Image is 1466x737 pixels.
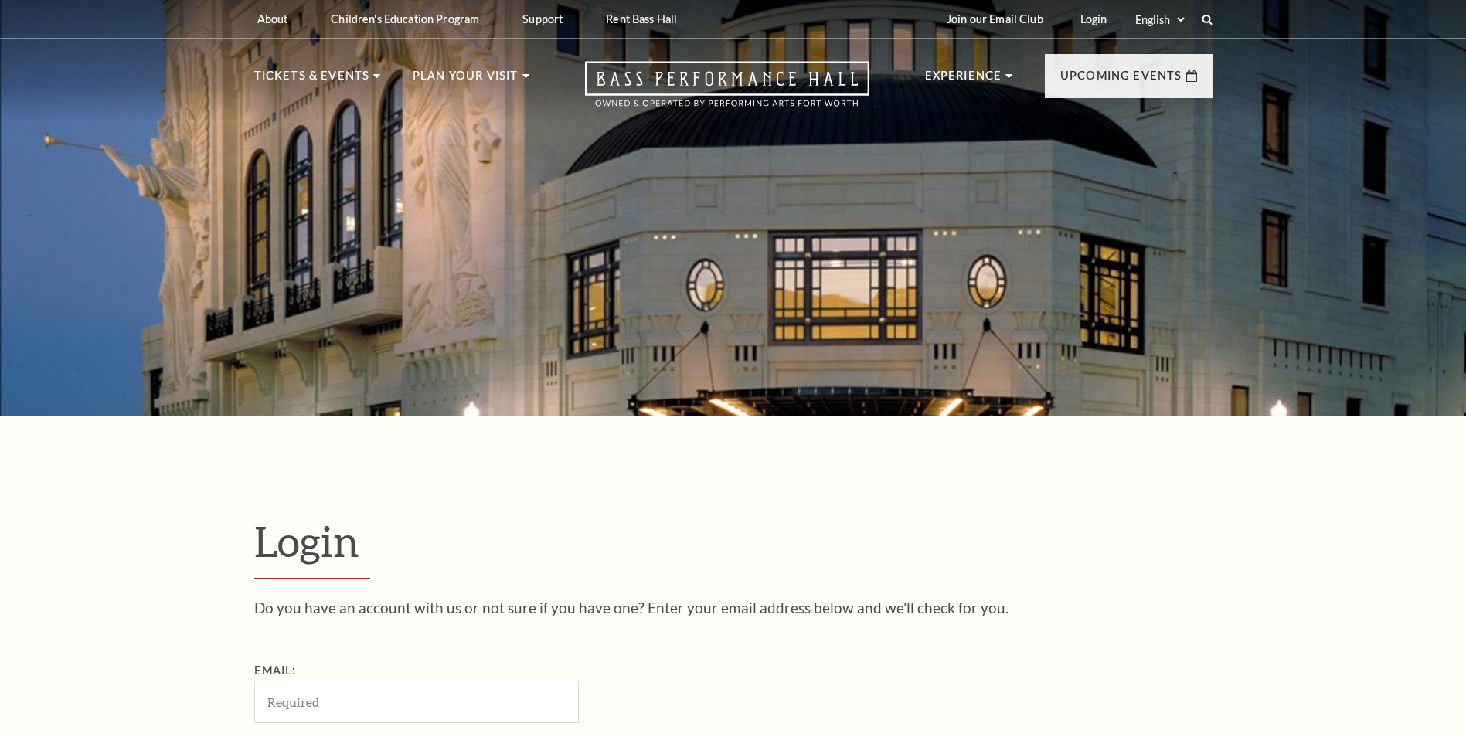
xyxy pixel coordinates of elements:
[413,66,519,94] p: Plan Your Visit
[254,516,359,565] span: Login
[254,664,297,677] label: Email:
[254,66,370,94] p: Tickets & Events
[925,66,1002,94] p: Experience
[257,12,288,25] p: About
[254,600,1213,615] p: Do you have an account with us or not sure if you have one? Enter your email address below and we...
[522,12,563,25] p: Support
[254,681,579,723] input: Required
[331,12,479,25] p: Children's Education Program
[1132,12,1187,27] select: Select:
[1060,66,1182,94] p: Upcoming Events
[606,12,677,25] p: Rent Bass Hall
